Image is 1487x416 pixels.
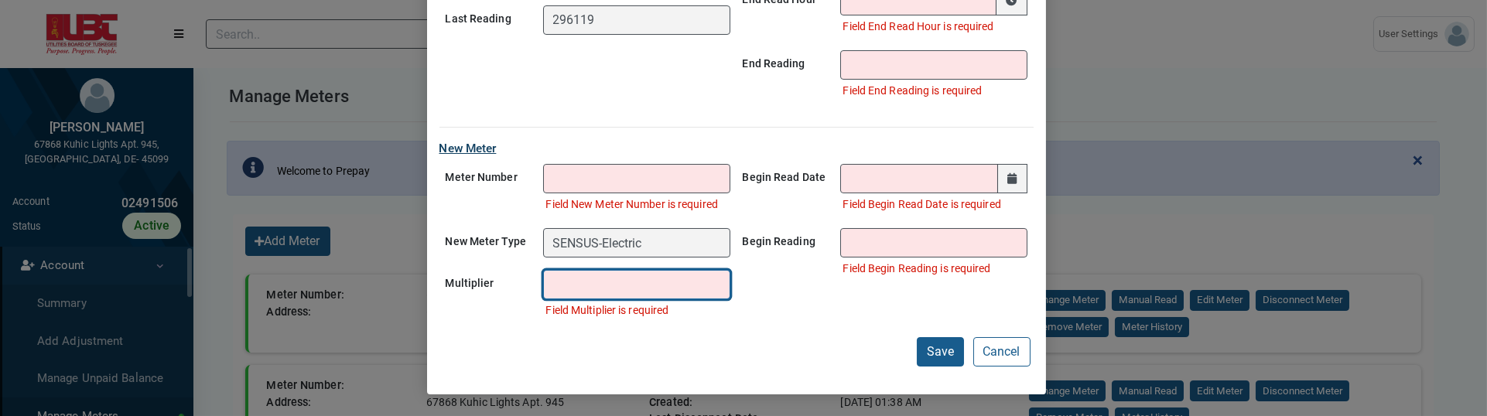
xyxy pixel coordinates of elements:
label: Begin Read Date [739,164,836,216]
label: Last Reading [442,5,539,35]
label: Multiplier [442,270,539,322]
label: End Reading [739,50,836,102]
label: Meter Number [442,164,539,216]
button: Cancel [973,337,1031,367]
li: Field End Reading is required [840,80,1027,102]
button: Save [917,337,964,367]
li: Field Begin Reading is required [840,257,1027,280]
li: Field Begin Read Date is required [840,193,1027,216]
legend: New Meter [439,140,1034,158]
label: New Meter Type [442,228,539,257]
li: Field Multiplier is required [543,299,730,322]
li: Field End Read Hour is required [840,15,1027,38]
li: Field New Meter Number is required [543,193,730,216]
label: Begin Reading [739,228,836,280]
